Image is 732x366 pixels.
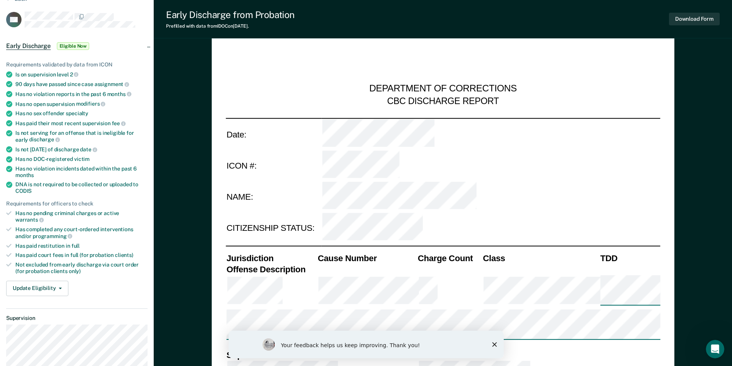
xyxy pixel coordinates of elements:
button: Download Form [669,13,720,25]
iframe: Survey by Kim from Recidiviz [229,331,504,358]
div: Has no sex offender [15,110,148,117]
th: Charge Count [417,252,482,263]
div: Has no pending criminal charges or active [15,210,148,223]
div: Has paid court fees in full (for probation [15,252,148,258]
th: Start Date [417,349,660,360]
div: Is not [DATE] of discharge [15,146,148,153]
th: Class [482,252,599,263]
th: Cause Number [317,252,417,263]
div: Has no DOC-registered [15,156,148,162]
button: Update Eligibility [6,281,68,296]
div: 90 days have passed since case [15,81,148,88]
span: modifiers [76,101,106,107]
div: Has paid restitution in [15,243,148,249]
span: fee [112,120,126,126]
span: warrants [15,217,44,223]
div: Requirements validated by data from ICON [6,61,148,68]
th: Jurisdiction [226,252,317,263]
span: discharge [29,136,60,142]
span: Early Discharge [6,42,51,50]
span: date [80,146,97,152]
span: months [107,91,131,97]
div: Has no open supervision [15,101,148,108]
div: Is on supervision level [15,71,148,78]
span: programming [33,233,72,239]
div: Has completed any court-ordered interventions and/or [15,226,148,239]
dt: Supervision [6,315,148,321]
span: specialty [66,110,88,116]
span: assignment [95,81,129,87]
div: Has no violation incidents dated within the past 6 [15,166,148,179]
span: victim [74,156,90,162]
div: Requirements for officers to check [6,200,148,207]
td: ICON #: [226,150,321,181]
td: Date: [226,118,321,150]
div: Is not serving for an offense that is ineligible for early [15,130,148,143]
td: NAME: [226,181,321,213]
td: CITIZENSHIP STATUS: [226,213,321,244]
span: only) [69,268,81,274]
th: Offense Description [226,263,317,275]
span: clients) [115,252,133,258]
div: Has no violation reports in the past 6 [15,91,148,98]
span: full [71,243,80,249]
th: TDD [599,252,660,263]
span: 2 [70,71,79,78]
div: DNA is not required to be collected or uploaded to [15,181,148,194]
span: Eligible Now [57,42,90,50]
th: Supervision Status [226,349,417,360]
span: CODIS [15,188,32,194]
div: CBC DISCHARGE REPORT [387,95,499,107]
div: Prefilled with data from IDOC on [DATE] . [166,23,295,29]
div: Not excluded from early discharge via court order (for probation clients [15,262,148,275]
div: Has paid their most recent supervision [15,120,148,127]
iframe: Intercom live chat [706,340,724,358]
span: months [15,172,34,178]
div: Early Discharge from Probation [166,9,295,20]
div: DEPARTMENT OF CORRECTIONS [369,83,517,95]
